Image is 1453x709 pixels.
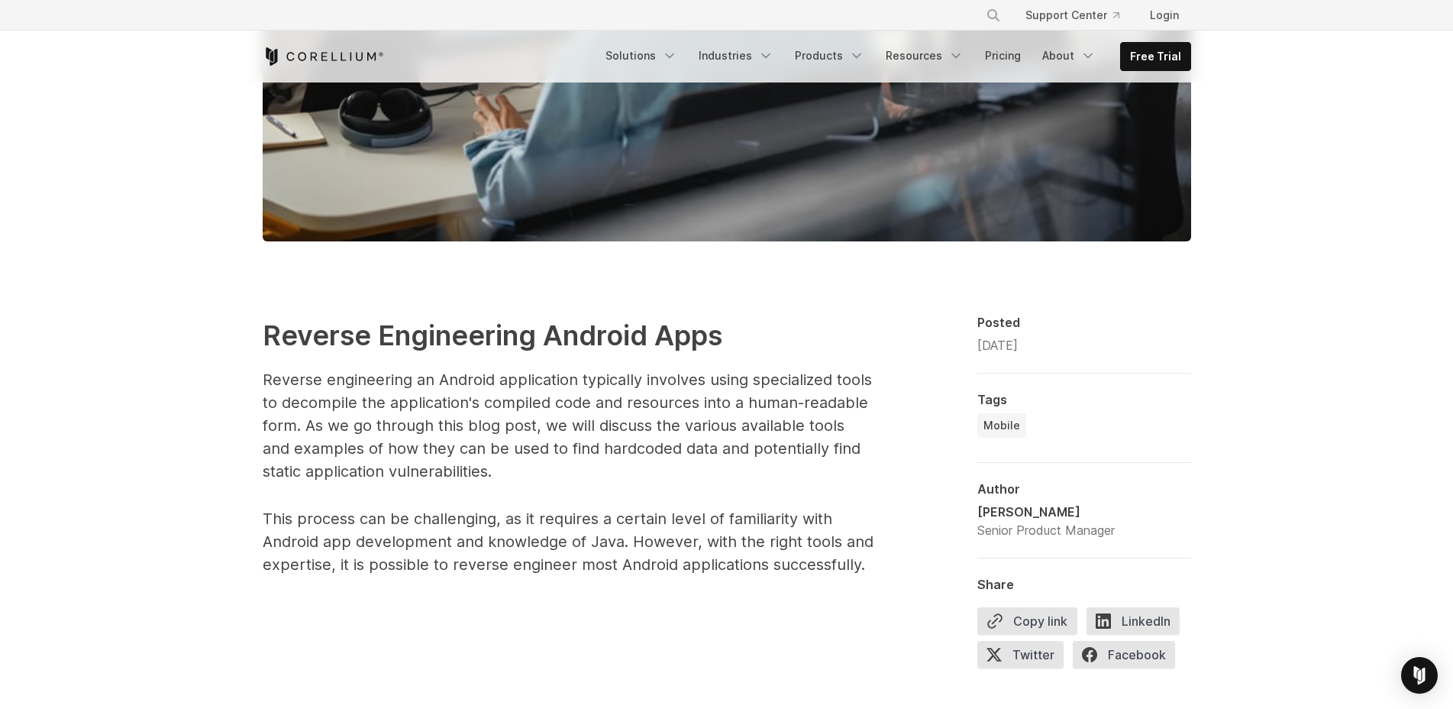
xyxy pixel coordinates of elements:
button: Copy link [977,607,1077,635]
a: Corellium Home [263,47,384,66]
p: Reverse engineering an Android application typically involves using specialized tools to decompil... [263,368,873,483]
div: [PERSON_NAME] [977,503,1115,521]
div: Share [977,577,1191,592]
div: Navigation Menu [596,42,1191,71]
span: [DATE] [977,338,1018,353]
div: Senior Product Manager [977,521,1115,539]
a: Login [1138,2,1191,29]
span: Mobile [983,418,1020,433]
a: Free Trial [1121,43,1190,70]
a: LinkedIn [1087,607,1189,641]
a: Solutions [596,42,686,70]
span: LinkedIn [1087,607,1180,635]
a: About [1033,42,1105,70]
p: This process can be challenging, as it requires a certain level of familiarity with Android app d... [263,507,873,576]
strong: Reverse Engineering Android Apps [263,319,722,352]
span: Twitter [977,641,1064,669]
a: Mobile [977,413,1026,438]
a: Support Center [1013,2,1132,29]
a: Resources [877,42,973,70]
span: Facebook [1073,641,1175,669]
div: Navigation Menu [967,2,1191,29]
div: Author [977,481,1191,497]
a: Industries [689,42,783,70]
a: Twitter [977,641,1073,675]
button: Search [980,2,1007,29]
div: Posted [977,315,1191,330]
a: Facebook [1073,641,1184,675]
div: Tags [977,392,1191,407]
div: Open Intercom Messenger [1401,657,1438,694]
a: Products [786,42,873,70]
a: Pricing [976,42,1030,70]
